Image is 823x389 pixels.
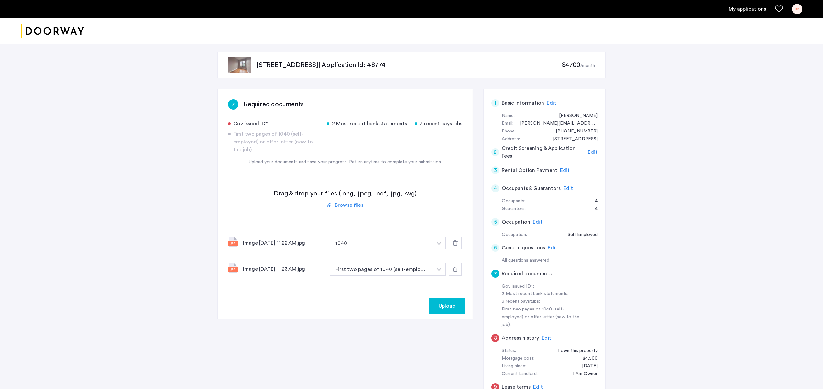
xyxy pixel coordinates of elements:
div: Image [DATE] 11.23 AM.jpg [243,265,325,273]
span: Edit [588,150,598,155]
div: First two pages of 1040 (self-employed) or offer letter (new to the job) [228,130,319,153]
a: Cazamio logo [21,19,84,43]
button: button [330,237,433,249]
h5: Occupants & Guarantors [502,184,561,192]
h3: Required documents [244,100,303,109]
div: DK [792,4,802,14]
div: Mortgage cost: [502,355,534,363]
span: Upload [439,302,455,310]
div: Upload your documents and save your progress. Return anytime to complete your submission. [228,159,462,165]
div: All questions answered [502,257,598,265]
img: file [228,263,238,273]
div: 81 West Shore Drive [546,135,598,143]
div: First two pages of 1040 (self-employed) or offer letter (new to the job): [502,306,583,329]
div: 4 [491,184,499,192]
h5: Rental Option Payment [502,166,557,174]
sub: /month [580,63,595,68]
div: Email: [502,120,513,128]
div: Gov issued ID*: [502,283,583,290]
div: 3 recent paystubs [415,120,462,128]
div: I Am Owner [566,370,598,378]
div: Guarantors: [502,205,526,213]
a: My application [729,5,766,13]
p: [STREET_ADDRESS] | Application Id: #8774 [257,60,562,69]
span: Edit [548,245,557,250]
div: Image [DATE] 11.22 AM.jpg [243,239,325,247]
div: Address: [502,135,520,143]
span: Edit [560,168,570,173]
div: 6 [491,244,499,252]
a: Favorites [775,5,783,13]
h5: Required documents [502,270,552,278]
div: 7 [228,99,238,110]
div: Occupation: [502,231,527,239]
div: 4 [588,197,598,205]
img: file [228,237,238,247]
div: 5 [491,218,499,226]
h5: General questions [502,244,545,252]
h5: Address history [502,334,539,342]
img: arrow [437,242,441,245]
h5: Credit Screening & Application Fees [502,144,586,160]
div: David Kushhner [553,112,598,120]
span: Edit [547,100,556,106]
img: logo [21,19,84,43]
button: button [429,298,465,314]
img: apartment [228,57,251,73]
div: I own this property [552,347,598,355]
span: Edit [533,219,543,225]
div: Self Employed [561,231,598,239]
div: 3 [491,166,499,174]
div: 2 Most recent bank statements [327,120,407,128]
div: Phone: [502,128,516,135]
div: 04/24/2003 [576,363,598,370]
span: $4700 [562,62,580,68]
div: Name: [502,112,515,120]
div: Occupants: [502,197,525,205]
div: 1 [491,99,499,107]
div: Current Landlord: [502,370,538,378]
div: 4 [588,205,598,213]
div: 8 [491,334,499,342]
button: button [433,263,446,276]
div: +19178433765 [549,128,598,135]
h5: Basic information [502,99,544,107]
div: Gov issued ID* [228,120,319,128]
img: arrow [437,268,441,271]
h5: Occupation [502,218,530,226]
div: Status: [502,347,516,355]
div: 2 Most recent bank statements: [502,290,583,298]
div: david@davidkushner.com [513,120,598,128]
div: 7 [491,270,499,278]
div: 3 recent paystubs: [502,298,583,306]
div: 2 [491,148,499,156]
button: button [433,237,446,249]
span: Edit [563,186,573,191]
button: button [330,263,433,276]
span: Edit [542,335,551,341]
div: $4,500 [576,355,598,363]
div: Living since: [502,363,526,370]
